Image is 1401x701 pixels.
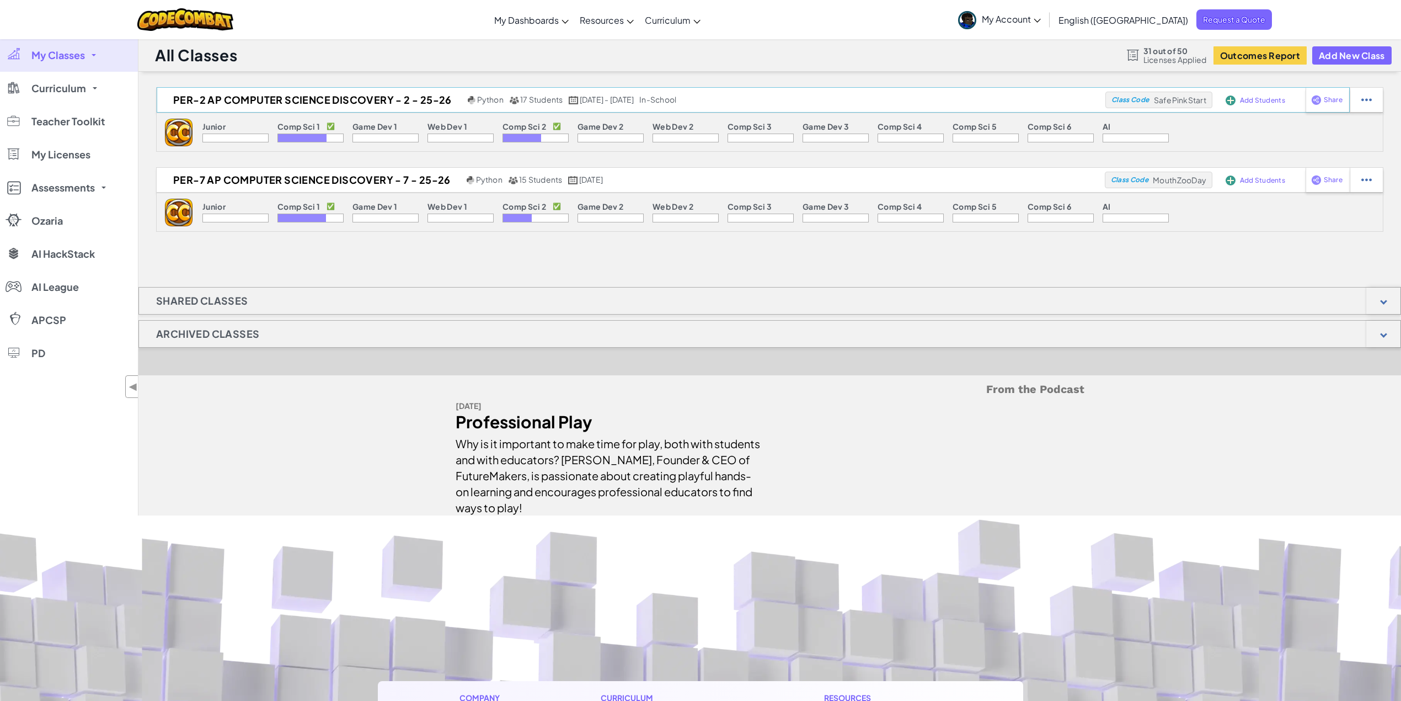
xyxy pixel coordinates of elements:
[1240,177,1285,184] span: Add Students
[157,92,1105,108] a: Per-2 AP COMPUTER SCIENCE DISCOVERY - 2 - 25-26 Python 17 Students [DATE] - [DATE] in-school
[803,202,849,211] p: Game Dev 3
[1103,122,1111,131] p: AI
[958,11,976,29] img: avatar
[1226,95,1236,105] img: IconAddStudents.svg
[31,183,95,193] span: Assessments
[1028,122,1071,131] p: Comp Sci 6
[202,202,226,211] p: Junior
[508,176,518,184] img: MultipleUsers.png
[31,116,105,126] span: Teacher Toolkit
[1154,95,1206,105] span: SafePinkStart
[165,199,192,226] img: logo
[31,249,95,259] span: AI HackStack
[803,122,849,131] p: Game Dev 3
[580,94,634,104] span: [DATE] - [DATE]
[489,5,574,35] a: My Dashboards
[1053,5,1194,35] a: English ([GEOGRAPHIC_DATA])
[155,45,237,66] h1: All Classes
[467,176,475,184] img: python.png
[1324,97,1343,103] span: Share
[477,94,504,104] span: Python
[953,202,997,211] p: Comp Sci 5
[456,414,762,430] div: Professional Play
[327,202,335,211] p: ✅
[878,202,922,211] p: Comp Sci 4
[157,172,464,188] h2: Per-7 AP COMPUTER SCIENCE DISCOVERY - 7 - 25-26
[1143,46,1207,55] span: 31 out of 50
[520,94,563,104] span: 17 Students
[137,8,234,31] img: CodeCombat logo
[202,122,226,131] p: Junior
[953,2,1046,37] a: My Account
[139,287,265,315] h1: Shared Classes
[553,202,561,211] p: ✅
[1361,175,1372,185] img: IconStudentEllipsis.svg
[1311,175,1322,185] img: IconShare_Purple.svg
[1312,46,1392,65] button: Add New Class
[878,122,922,131] p: Comp Sci 4
[1028,202,1071,211] p: Comp Sci 6
[728,122,772,131] p: Comp Sci 3
[1111,177,1148,183] span: Class Code
[953,122,997,131] p: Comp Sci 5
[579,174,603,184] span: [DATE]
[519,174,563,184] span: 15 Students
[653,202,693,211] p: Web Dev 2
[1240,97,1285,104] span: Add Students
[569,96,579,104] img: calendar.svg
[1143,55,1207,64] span: Licenses Applied
[509,96,519,104] img: MultipleUsers.png
[456,430,762,516] div: Why is it important to make time for play, both with students and with educators? [PERSON_NAME], ...
[31,83,86,93] span: Curriculum
[1213,46,1307,65] button: Outcomes Report
[577,122,623,131] p: Game Dev 2
[277,202,320,211] p: Comp Sci 1
[639,5,706,35] a: Curriculum
[574,5,639,35] a: Resources
[31,50,85,60] span: My Classes
[352,122,397,131] p: Game Dev 1
[1311,95,1322,105] img: IconShare_Purple.svg
[1361,95,1372,105] img: IconStudentEllipsis.svg
[568,176,578,184] img: calendar.svg
[653,122,693,131] p: Web Dev 2
[31,150,90,160] span: My Licenses
[476,174,502,184] span: Python
[728,202,772,211] p: Comp Sci 3
[553,122,561,131] p: ✅
[1058,14,1188,26] span: English ([GEOGRAPHIC_DATA])
[502,202,546,211] p: Comp Sci 2
[577,202,623,211] p: Game Dev 2
[352,202,397,211] p: Game Dev 1
[277,122,320,131] p: Comp Sci 1
[580,14,624,26] span: Resources
[639,95,676,105] div: in-school
[456,398,762,414] div: [DATE]
[468,96,476,104] img: python.png
[456,381,1084,398] h5: From the Podcast
[139,320,276,348] h1: Archived Classes
[31,282,79,292] span: AI League
[982,13,1041,25] span: My Account
[1226,176,1236,185] img: IconAddStudents.svg
[494,14,559,26] span: My Dashboards
[1324,177,1343,183] span: Share
[1111,97,1149,103] span: Class Code
[1103,202,1111,211] p: AI
[427,122,467,131] p: Web Dev 1
[1153,175,1206,185] span: MouthZooDay
[157,172,1105,188] a: Per-7 AP COMPUTER SCIENCE DISCOVERY - 7 - 25-26 Python 15 Students [DATE]
[31,216,63,226] span: Ozaria
[157,92,465,108] h2: Per-2 AP COMPUTER SCIENCE DISCOVERY - 2 - 25-26
[129,379,138,395] span: ◀
[165,119,192,146] img: logo
[427,202,467,211] p: Web Dev 1
[1196,9,1272,30] a: Request a Quote
[327,122,335,131] p: ✅
[502,122,546,131] p: Comp Sci 2
[645,14,691,26] span: Curriculum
